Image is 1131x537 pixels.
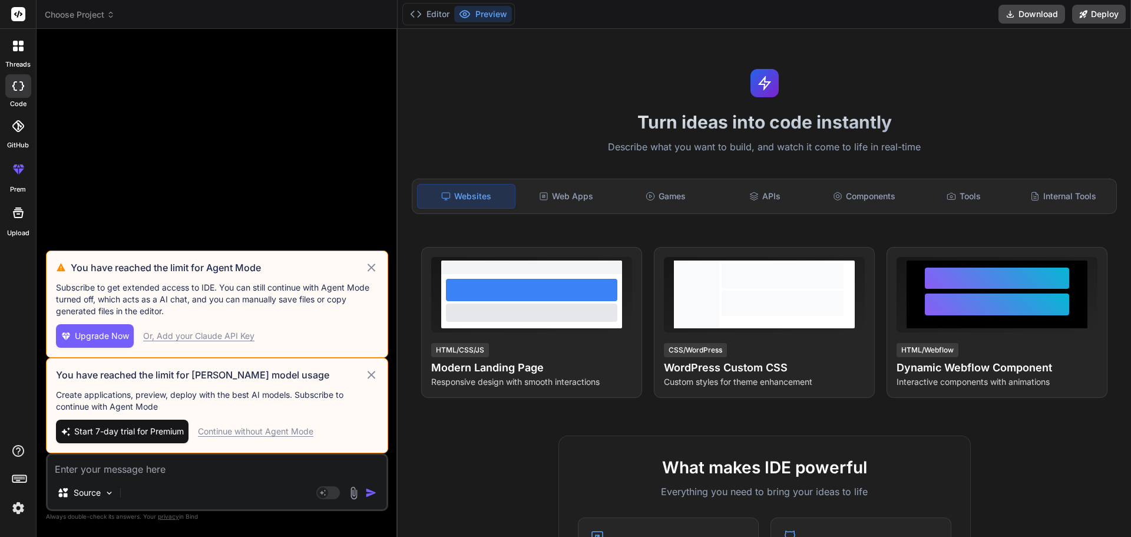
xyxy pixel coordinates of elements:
div: HTML/CSS/JS [431,343,489,357]
h4: WordPress Custom CSS [664,360,865,376]
div: Components [816,184,913,209]
div: CSS/WordPress [664,343,727,357]
p: Describe what you want to build, and watch it come to life in real-time [405,140,1124,155]
button: Download [998,5,1065,24]
div: Games [617,184,715,209]
p: Responsive design with smooth interactions [431,376,632,388]
span: Upgrade Now [75,330,129,342]
div: HTML/Webflow [897,343,958,357]
img: settings [8,498,28,518]
button: Start 7-day trial for Premium [56,420,188,443]
h3: You have reached the limit for [PERSON_NAME] model usage [56,368,365,382]
p: Subscribe to get extended access to IDE. You can still continue with Agent Mode turned off, which... [56,282,378,317]
label: threads [5,60,31,70]
label: prem [10,185,26,195]
h3: You have reached the limit for Agent Mode [71,261,365,275]
img: attachment [347,486,361,500]
div: Internal Tools [1014,184,1112,209]
label: GitHub [7,140,29,150]
div: Continue without Agent Mode [198,426,313,437]
button: Preview [454,6,512,22]
span: Start 7-day trial for Premium [74,426,184,437]
h4: Dynamic Webflow Component [897,360,1097,376]
button: Deploy [1072,5,1126,24]
label: code [10,99,27,109]
label: Upload [7,228,29,238]
h2: What makes IDE powerful [578,455,951,480]
div: Web Apps [518,184,615,209]
button: Editor [405,6,454,22]
span: privacy [158,513,179,520]
span: Choose Project [45,9,115,21]
h1: Turn ideas into code instantly [405,111,1124,133]
p: Always double-check its answers. Your in Bind [46,511,388,522]
div: APIs [716,184,813,209]
p: Interactive components with animations [897,376,1097,388]
img: icon [365,487,377,499]
button: Upgrade Now [56,324,134,348]
p: Source [74,487,101,499]
div: Websites [417,184,515,209]
p: Everything you need to bring your ideas to life [578,485,951,499]
p: Custom styles for theme enhancement [664,376,865,388]
h4: Modern Landing Page [431,360,632,376]
div: Or, Add your Claude API Key [143,330,254,342]
div: Tools [915,184,1013,209]
img: Pick Models [104,488,114,498]
p: Create applications, preview, deploy with the best AI models. Subscribe to continue with Agent Mode [56,389,378,413]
